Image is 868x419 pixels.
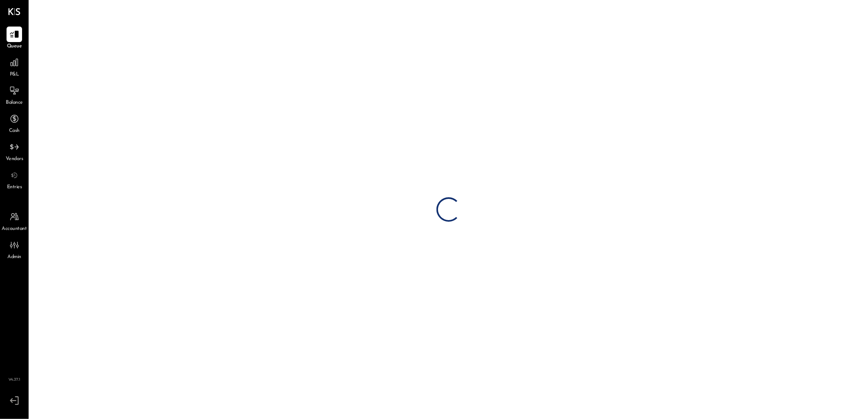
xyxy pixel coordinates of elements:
a: Accountant [0,209,28,233]
a: Queue [0,27,28,50]
a: Balance [0,83,28,107]
a: Admin [0,237,28,261]
span: Balance [6,99,23,107]
span: Cash [9,127,20,135]
a: Cash [0,111,28,135]
a: Vendors [0,139,28,163]
span: P&L [10,71,19,78]
a: P&L [0,55,28,78]
span: Admin [7,254,21,261]
span: Queue [7,43,22,50]
span: Accountant [2,225,27,233]
span: Vendors [6,156,23,163]
span: Entries [7,184,22,191]
a: Entries [0,167,28,191]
